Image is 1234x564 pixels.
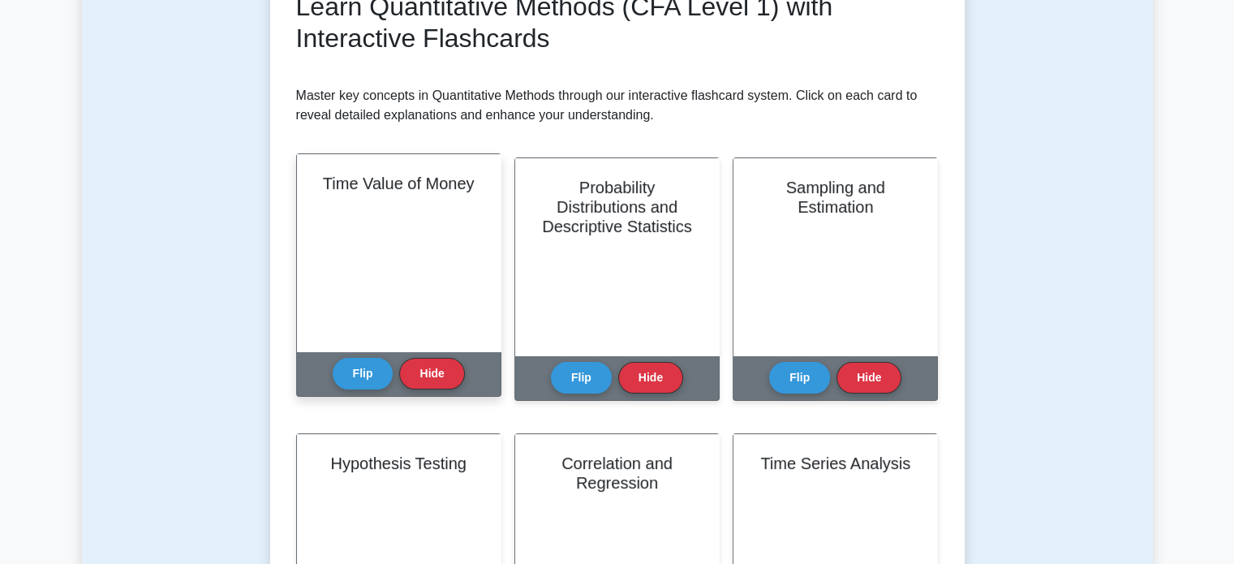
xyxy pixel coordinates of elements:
button: Flip [551,362,612,394]
h2: Correlation and Regression [535,454,699,493]
button: Flip [769,362,830,394]
h2: Time Value of Money [316,174,481,193]
h2: Time Series Analysis [753,454,918,473]
p: Master key concepts in Quantitative Methods through our interactive flashcard system. Click on ea... [296,86,939,125]
h2: Probability Distributions and Descriptive Statistics [535,178,699,236]
button: Hide [836,362,901,394]
h2: Sampling and Estimation [753,178,918,217]
h2: Hypothesis Testing [316,454,481,473]
button: Hide [618,362,683,394]
button: Flip [333,358,393,390]
button: Hide [399,358,464,390]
